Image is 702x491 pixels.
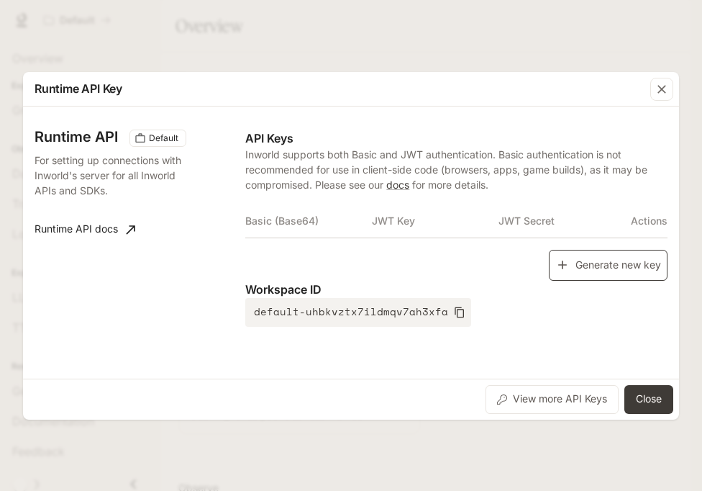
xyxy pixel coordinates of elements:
button: default-uhbkvztx7ildmqv7ah3xfa [245,298,471,327]
th: Basic (Base64) [245,204,372,238]
h3: Runtime API [35,130,118,144]
span: Default [143,132,184,145]
th: Actions [625,204,667,238]
p: API Keys [245,130,667,147]
button: Close [624,385,673,414]
button: Generate new key [549,250,667,281]
p: Inworld supports both Basic and JWT authentication. Basic authentication is not recommended for u... [245,147,667,192]
th: JWT Key [372,204,498,238]
p: Workspace ID [245,281,667,298]
p: For setting up connections with Inworld's server for all Inworld APIs and SDKs. [35,153,184,198]
a: docs [386,179,409,191]
a: Runtime API docs [29,215,141,244]
p: Runtime API Key [35,80,122,97]
div: These keys will apply to your current workspace only [129,130,186,147]
th: JWT Secret [498,204,625,238]
button: View more API Keys [486,385,619,414]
